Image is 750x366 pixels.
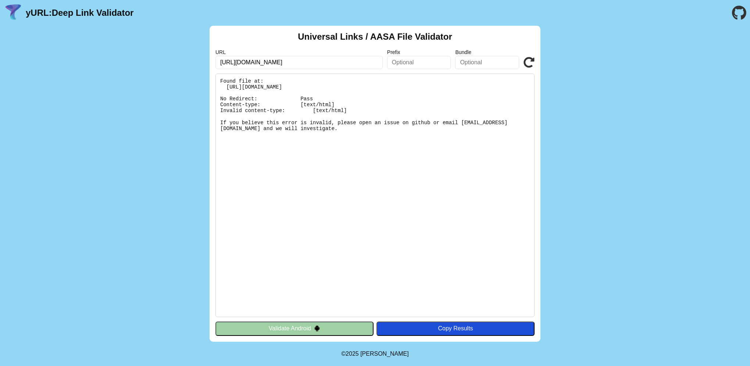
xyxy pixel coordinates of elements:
[314,325,320,331] img: droidIcon.svg
[455,49,519,55] label: Bundle
[341,342,408,366] footer: ©
[26,8,133,18] a: yURL:Deep Link Validator
[215,322,374,335] button: Validate Android
[380,325,531,332] div: Copy Results
[455,56,519,69] input: Optional
[215,73,535,317] pre: Found file at: [URL][DOMAIN_NAME] No Redirect: Pass Content-type: [text/html] Invalid content-typ...
[387,49,451,55] label: Prefix
[215,56,383,69] input: Required
[298,32,452,42] h2: Universal Links / AASA File Validator
[387,56,451,69] input: Optional
[346,351,359,357] span: 2025
[360,351,409,357] a: Michael Ibragimchayev's Personal Site
[215,49,383,55] label: URL
[376,322,535,335] button: Copy Results
[4,3,23,22] img: yURL Logo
